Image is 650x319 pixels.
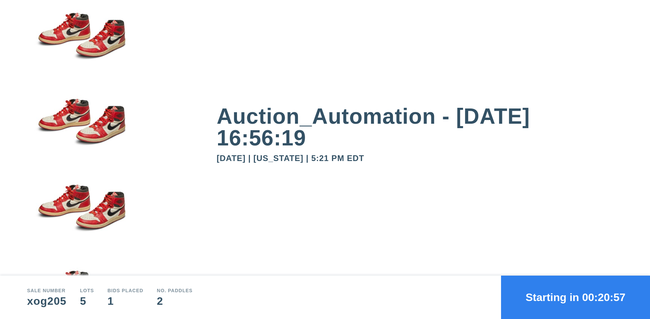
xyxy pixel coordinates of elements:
div: Bids Placed [108,288,144,293]
div: 5 [80,296,94,306]
div: Sale number [27,288,66,293]
img: small [27,4,135,90]
button: Starting in 00:20:57 [501,276,650,319]
img: small [27,90,135,176]
div: xog205 [27,296,66,306]
div: 1 [108,296,144,306]
div: Lots [80,288,94,293]
div: No. Paddles [157,288,193,293]
div: Auction_Automation - [DATE] 16:56:19 [217,105,623,149]
img: small [27,176,135,262]
div: [DATE] | [US_STATE] | 5:21 PM EDT [217,154,623,162]
div: 2 [157,296,193,306]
